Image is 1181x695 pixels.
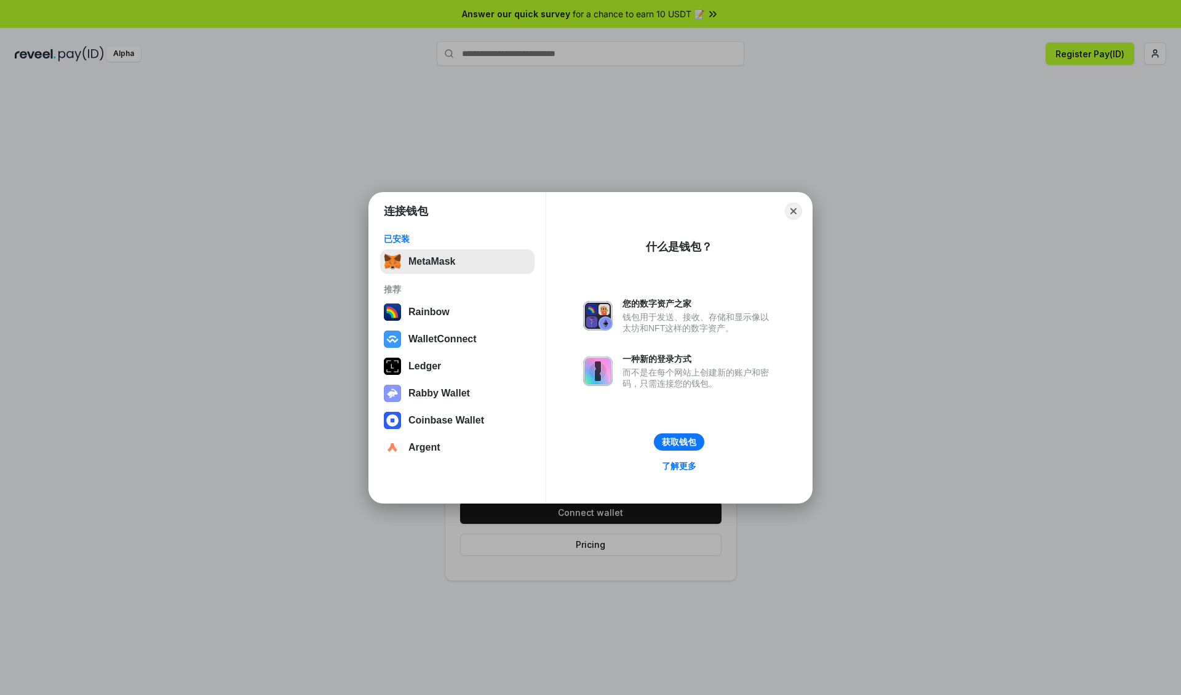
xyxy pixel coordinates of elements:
[662,460,696,472] div: 了解更多
[583,301,613,331] img: svg+xml,%3Csvg%20xmlns%3D%22http%3A%2F%2Fwww.w3.org%2F2000%2Fsvg%22%20fill%3D%22none%22%20viewBox...
[622,298,775,309] div: 您的数字资产之家
[380,249,535,274] button: MetaMask
[408,256,455,267] div: MetaMask
[384,358,401,375] img: svg+xml,%3Csvg%20xmlns%3D%22http%3A%2F%2Fwww.w3.org%2F2000%2Fsvg%22%20width%3D%2228%22%20height%3...
[380,408,535,433] button: Coinbase Wallet
[408,307,450,318] div: Rainbow
[380,435,535,460] button: Argent
[384,233,531,244] div: 已安装
[380,327,535,352] button: WalletConnect
[380,300,535,324] button: Rainbow
[654,433,704,451] button: 获取钱包
[380,354,535,379] button: Ledger
[583,356,613,386] img: svg+xml,%3Csvg%20xmlns%3D%22http%3A%2F%2Fwww.w3.org%2F2000%2Fsvg%22%20fill%3D%22none%22%20viewBox...
[384,412,401,429] img: svg+xml,%3Csvg%20width%3D%2228%22%20height%3D%2228%22%20viewBox%3D%220%200%2028%2028%22%20fill%3D...
[384,303,401,321] img: svg+xml,%3Csvg%20width%3D%22120%22%20height%3D%22120%22%20viewBox%3D%220%200%20120%20120%22%20fil...
[408,415,484,426] div: Coinbase Wallet
[408,361,441,372] div: Ledger
[384,439,401,456] img: svg+xml,%3Csvg%20width%3D%2228%22%20height%3D%2228%22%20viewBox%3D%220%200%2028%2028%22%20fill%3D...
[622,367,775,389] div: 而不是在每个网站上创建新的账户和密码，只需连接您的钱包。
[408,334,477,345] div: WalletConnect
[384,204,428,219] h1: 连接钱包
[662,436,696,448] div: 获取钱包
[384,331,401,348] img: svg+xml,%3Csvg%20width%3D%2228%22%20height%3D%2228%22%20viewBox%3D%220%200%2028%2028%22%20fill%3D...
[384,385,401,402] img: svg+xml,%3Csvg%20xmlns%3D%22http%3A%2F%2Fwww.w3.org%2F2000%2Fsvg%22%20fill%3D%22none%22%20viewBox...
[408,388,470,399] div: Rabby Wallet
[654,458,704,474] a: 了解更多
[622,311,775,334] div: 钱包用于发送、接收、存储和显示像以太坊和NFT这样的数字资产。
[384,284,531,295] div: 推荐
[384,253,401,270] img: svg+xml,%3Csvg%20fill%3D%22none%22%20height%3D%2233%22%20viewBox%3D%220%200%2035%2033%22%20width%...
[408,442,440,453] div: Argent
[785,203,802,220] button: Close
[622,353,775,364] div: 一种新的登录方式
[646,239,712,254] div: 什么是钱包？
[380,381,535,406] button: Rabby Wallet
